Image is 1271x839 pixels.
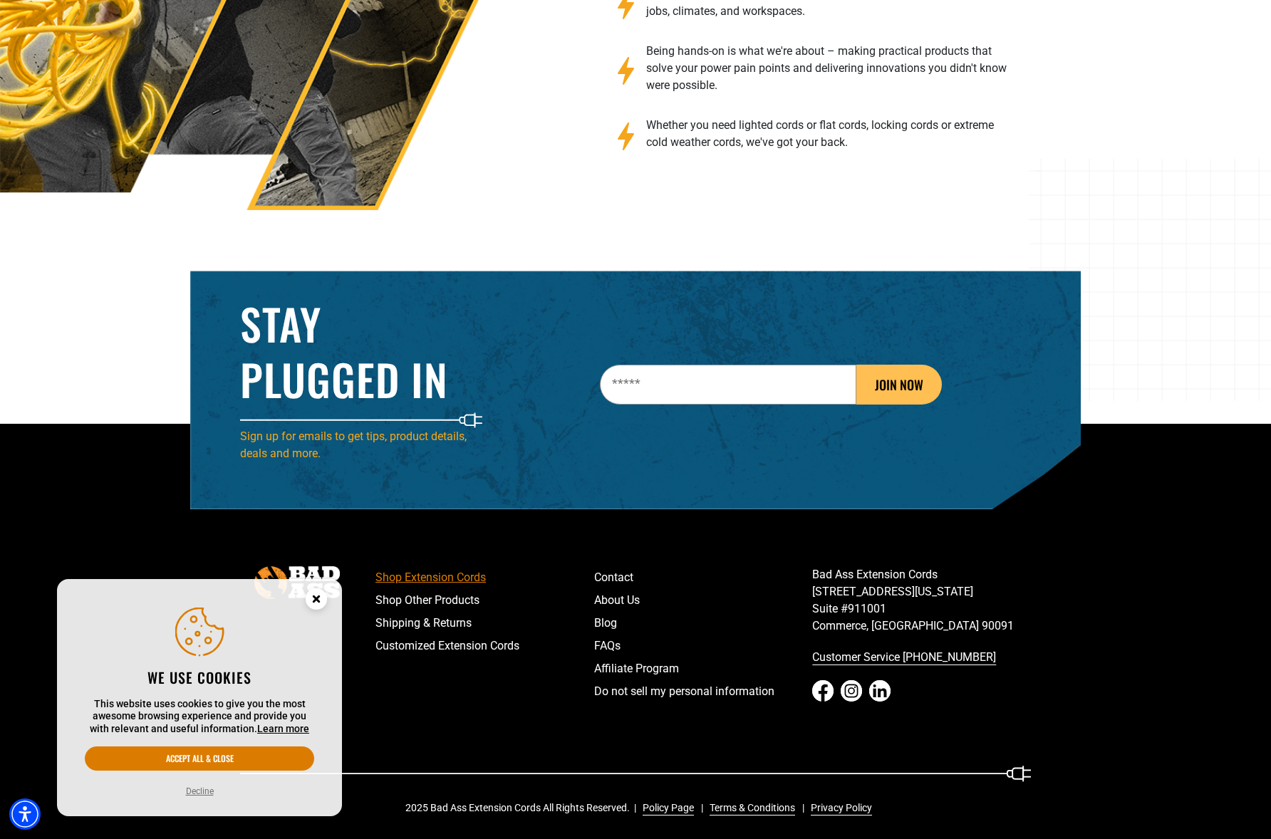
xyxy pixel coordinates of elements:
[375,635,594,657] a: Customized Extension Cords
[841,680,862,702] a: Instagram - open in a new tab
[594,612,813,635] a: Blog
[240,296,489,407] h2: Stay Plugged In
[375,612,594,635] a: Shipping & Returns
[594,589,813,612] a: About Us
[594,566,813,589] a: Contact
[704,801,795,815] a: Terms & Conditions
[57,579,342,817] aside: Cookie Consent
[85,668,314,687] h2: We use cookies
[646,43,1010,117] li: Being hands-on is what we're about – making practical products that solve your power pain points ...
[257,723,309,734] a: This website uses cookies to give you the most awesome browsing experience and provide you with r...
[85,698,314,736] p: This website uses cookies to give you the most awesome browsing experience and provide you with r...
[805,801,872,815] a: Privacy Policy
[812,680,834,702] a: Facebook - open in a new tab
[240,428,489,462] p: Sign up for emails to get tips, product details, deals and more.
[812,566,1031,635] p: Bad Ass Extension Cords [STREET_ADDRESS][US_STATE] Suite #911001 Commerce, [GEOGRAPHIC_DATA] 90091
[637,801,694,815] a: Policy Page
[291,579,342,623] button: Close this option
[254,566,340,598] img: Bad Ass Extension Cords
[869,680,891,702] a: LinkedIn - open in a new tab
[594,657,813,680] a: Affiliate Program
[812,646,1031,669] a: call 833-674-1699
[85,746,314,771] button: Accept all & close
[9,798,41,830] div: Accessibility Menu
[405,801,882,815] div: 2025 Bad Ass Extension Cords All Rights Reserved.
[182,784,218,798] button: Decline
[646,117,1010,174] li: Whether you need lighted cords or flat cords, locking cords or extreme cold weather cords, we've ...
[594,635,813,657] a: FAQs
[600,365,856,405] input: Email
[375,589,594,612] a: Shop Other Products
[375,566,594,589] a: Shop Extension Cords
[856,365,942,405] button: JOIN NOW
[594,680,813,703] a: Do not sell my personal information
